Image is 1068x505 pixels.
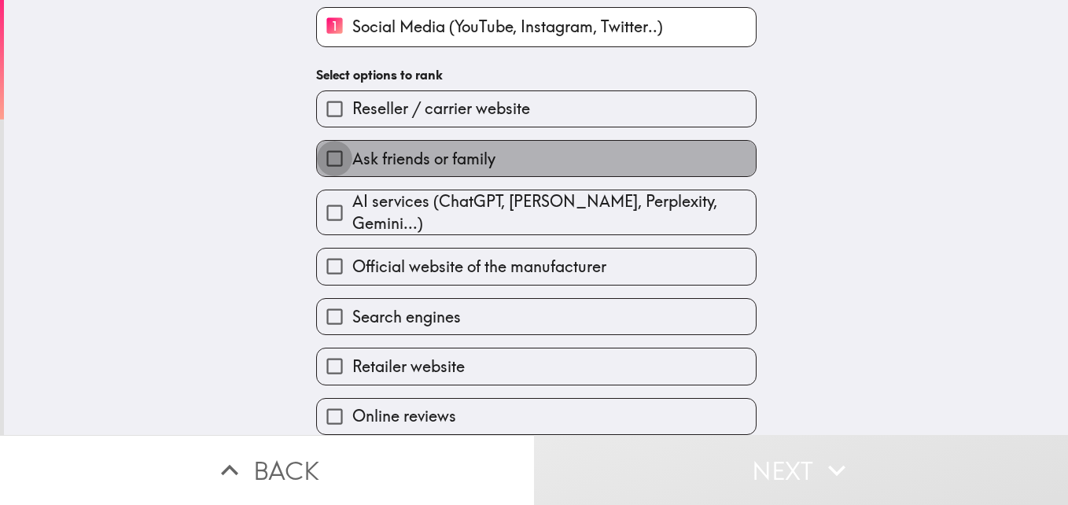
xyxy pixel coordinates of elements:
[317,91,756,127] button: Reseller / carrier website
[317,399,756,434] button: Online reviews
[317,348,756,384] button: Retailer website
[317,141,756,176] button: Ask friends or family
[352,148,495,170] span: Ask friends or family
[352,256,606,278] span: Official website of the manufacturer
[316,66,757,83] h6: Select options to rank
[317,190,756,234] button: AI services (ChatGPT, [PERSON_NAME], Perplexity, Gemini...)
[352,306,461,328] span: Search engines
[317,299,756,334] button: Search engines
[317,249,756,284] button: Official website of the manufacturer
[352,356,465,378] span: Retailer website
[534,435,1068,505] button: Next
[317,8,756,46] button: 1Social Media (YouTube, Instagram, Twitter..)
[352,98,530,120] span: Reseller / carrier website
[352,405,456,427] span: Online reviews
[352,190,756,234] span: AI services (ChatGPT, [PERSON_NAME], Perplexity, Gemini...)
[352,16,663,38] span: Social Media (YouTube, Instagram, Twitter..)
